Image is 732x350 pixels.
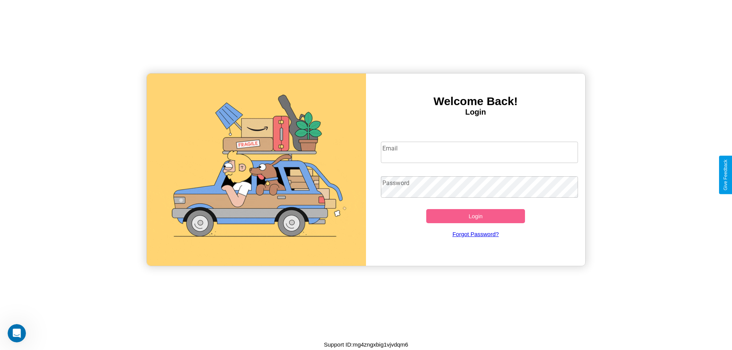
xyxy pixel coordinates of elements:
[366,108,585,117] h4: Login
[147,74,366,266] img: gif
[723,160,728,190] div: Give Feedback
[324,339,408,350] p: Support ID: mg4zngxbig1vjvdqm6
[426,209,525,223] button: Login
[366,95,585,108] h3: Welcome Back!
[377,223,575,245] a: Forgot Password?
[8,324,26,342] iframe: Intercom live chat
